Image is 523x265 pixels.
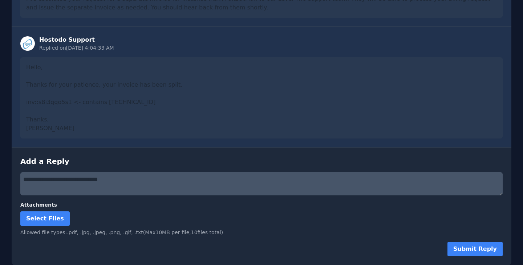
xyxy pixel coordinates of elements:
h3: Add a Reply [20,156,503,166]
button: Submit Reply [447,242,503,256]
div: Hello, Thanks for your patience, your invoice has been split. inv::s8i3qqo5s1 <- contains [TECHNI... [20,57,503,138]
label: Attachments [20,201,503,208]
div: Hostodo Support [39,36,114,44]
div: Allowed file types: .pdf, .jpg, .jpeg, .png, .gif, .txt (Max 10 MB per file, 10 files total) [20,229,503,236]
span: Select Files [26,215,64,222]
img: Staff [20,36,35,51]
div: Replied on [DATE] 4:04:33 AM [39,44,114,51]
